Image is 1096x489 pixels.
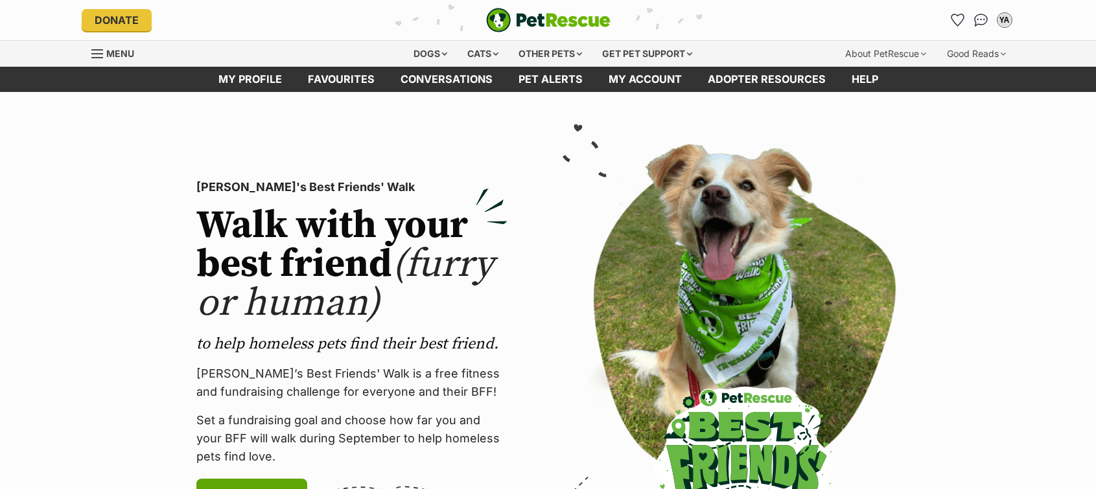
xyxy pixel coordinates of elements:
a: conversations [388,67,506,92]
a: Conversations [971,10,992,30]
span: (furry or human) [196,240,494,328]
a: My profile [205,67,295,92]
div: Cats [458,41,507,67]
a: Menu [91,41,143,64]
div: Good Reads [938,41,1015,67]
div: Get pet support [593,41,701,67]
img: chat-41dd97257d64d25036548639549fe6c8038ab92f7586957e7f3b1b290dea8141.svg [974,14,988,27]
div: Dogs [404,41,456,67]
a: PetRescue [486,8,611,32]
a: Favourites [295,67,388,92]
span: Menu [106,48,134,59]
div: Other pets [509,41,591,67]
p: [PERSON_NAME]'s Best Friends' Walk [196,178,507,196]
ul: Account quick links [948,10,1015,30]
div: About PetRescue [836,41,935,67]
a: Pet alerts [506,67,596,92]
a: Favourites [948,10,968,30]
p: to help homeless pets find their best friend. [196,334,507,354]
h2: Walk with your best friend [196,207,507,323]
p: Set a fundraising goal and choose how far you and your BFF will walk during September to help hom... [196,411,507,466]
img: logo-e224e6f780fb5917bec1dbf3a21bbac754714ae5b6737aabdf751b685950b380.svg [486,8,611,32]
a: Adopter resources [695,67,839,92]
a: Help [839,67,891,92]
div: YA [998,14,1011,27]
button: My account [994,10,1015,30]
a: Donate [82,9,152,31]
a: My account [596,67,695,92]
p: [PERSON_NAME]’s Best Friends' Walk is a free fitness and fundraising challenge for everyone and t... [196,365,507,401]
